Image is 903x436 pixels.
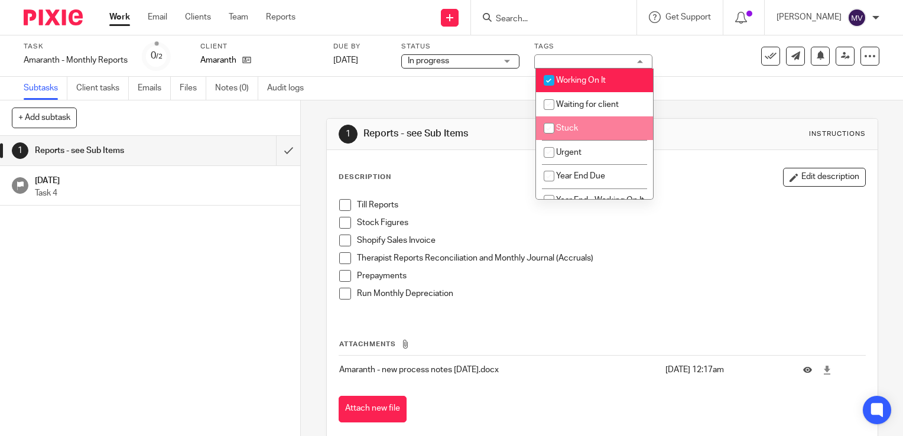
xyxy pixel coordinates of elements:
span: Get Support [665,13,711,21]
a: Reports [266,11,295,23]
a: Team [229,11,248,23]
small: /2 [156,53,163,60]
div: 1 [12,142,28,159]
a: Email [148,11,167,23]
input: Search [495,14,601,25]
div: Instructions [809,129,866,139]
div: 1 [339,125,358,144]
div: 0 [151,49,163,63]
p: Description [339,173,391,182]
img: svg%3E [847,8,866,27]
p: Amaranth - new process notes [DATE].docx [339,364,659,376]
a: Work [109,11,130,23]
span: Year End Due [556,172,605,180]
label: Client [200,42,319,51]
span: [DATE] [333,56,358,64]
button: Edit description [783,168,866,187]
p: Prepayments [357,270,865,282]
h1: Reports - see Sub Items [35,142,188,160]
p: Run Monthly Depreciation [357,288,865,300]
label: Status [401,42,519,51]
div: Amaranth - Monthly Reports [24,54,128,66]
p: [DATE] 12:17am [665,364,785,376]
a: Audit logs [267,77,313,100]
span: Working On It [556,76,606,84]
button: + Add subtask [12,108,77,128]
a: Client tasks [76,77,129,100]
p: [PERSON_NAME] [777,11,842,23]
span: Year End - Working On It [556,196,644,204]
a: Emails [138,77,171,100]
p: Amaranth [200,54,236,66]
p: Till Reports [357,199,865,211]
h1: [DATE] [35,172,289,187]
a: Clients [185,11,211,23]
label: Tags [534,42,652,51]
a: Files [180,77,206,100]
a: Notes (0) [215,77,258,100]
label: Due by [333,42,386,51]
p: Shopify Sales Invoice [357,235,865,246]
p: Stock Figures [357,217,865,229]
span: Attachments [339,341,396,347]
label: Task [24,42,128,51]
span: Urgent [556,148,582,157]
a: Download [823,364,831,376]
span: In progress [408,57,449,65]
p: Task 4 [35,187,289,199]
span: Waiting for client [556,100,619,109]
h1: Reports - see Sub Items [363,128,627,140]
button: Attach new file [339,396,407,422]
a: Subtasks [24,77,67,100]
img: Pixie [24,9,83,25]
p: Therapist Reports Reconciliation and Monthly Journal (Accruals) [357,252,865,264]
span: Stuck [556,124,578,132]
